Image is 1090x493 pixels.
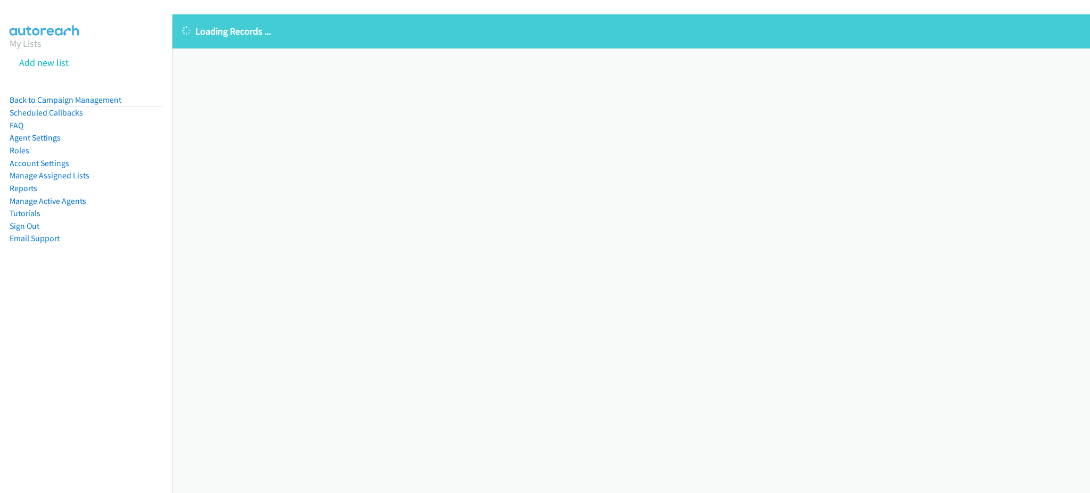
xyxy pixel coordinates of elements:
a: Account Settings [10,158,69,168]
a: Tutorials [10,208,40,218]
a: Scheduled Callbacks [10,108,83,118]
a: Manage Active Agents [10,196,86,206]
a: Back to Campaign Management [10,95,121,105]
a: Reports [10,183,37,193]
a: Agent Settings [10,133,61,143]
a: Manage Assigned Lists [10,170,89,180]
a: Add new list [19,56,69,69]
a: My Lists [10,37,42,50]
a: Roles [10,145,29,155]
a: FAQ [10,120,23,130]
a: Sign Out [10,221,39,231]
a: Email Support [10,233,60,243]
p: Loading Records ... [182,24,1080,38]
